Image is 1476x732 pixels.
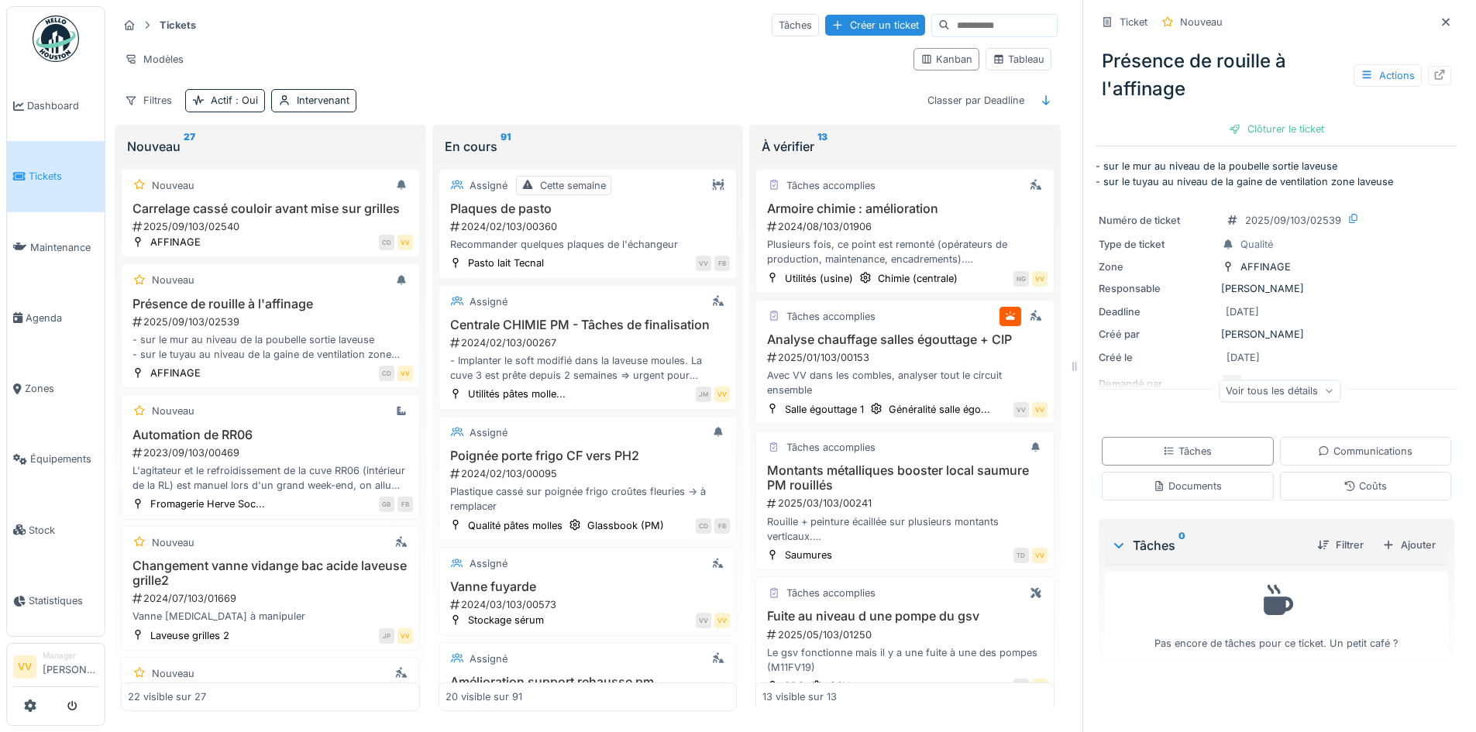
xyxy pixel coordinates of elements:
sup: 0 [1178,536,1185,555]
div: Modèles [118,48,191,70]
a: Zones [7,353,105,424]
div: PPC [785,679,804,693]
div: Vanne [MEDICAL_DATA] à manipuler [128,609,413,624]
div: Assigné [470,651,507,666]
a: Dashboard [7,70,105,141]
div: FB [397,497,413,512]
div: Documents [1153,479,1222,493]
h3: Automation de RR06 [128,428,413,442]
div: Intervenant [297,93,349,108]
div: Salle égouttage 1 [785,402,864,417]
a: Statistiques [7,565,105,636]
div: 2024/08/103/01906 [766,219,1048,234]
div: Type de ticket [1099,237,1215,252]
sup: 13 [817,137,827,156]
span: Agenda [26,311,98,325]
div: 2025/03/103/00241 [766,496,1048,510]
div: AFFINAGE [150,235,201,249]
div: L'agitateur et le refroidissement de la cuve RR06 (intérieur de la RL) est manuel lors d'un grand... [128,463,413,493]
div: [DATE] [1226,304,1259,319]
div: Zone [1099,259,1215,274]
span: Dashboard [27,98,98,113]
div: JP [379,628,394,644]
div: Ajouter [1376,534,1442,555]
span: Équipements [30,452,98,466]
div: - Implanter le soft modifié dans la laveuse moules. La cuve 3 est prête depuis 2 semaines => urge... [446,353,731,383]
h3: Plaques de pasto [446,201,731,216]
div: 20 visible sur 91 [446,689,522,704]
div: Utilités (usine) [785,271,853,286]
div: VV [397,366,413,381]
div: Communications [1318,444,1412,459]
div: Nouveau [1180,15,1223,29]
div: TD [1013,548,1029,563]
div: GB [379,497,394,512]
div: Coûts [1344,479,1387,493]
div: Qualité [1240,237,1273,252]
span: Maintenance [30,240,98,255]
div: FB [714,518,730,534]
li: VV [13,655,36,679]
div: Nouveau [152,178,194,193]
div: Tâches [1111,536,1305,555]
div: Filtrer [1311,534,1370,555]
div: VV [1032,271,1048,287]
div: Filtres [118,89,179,112]
div: Fromagerie Herve Soc... [150,497,265,511]
div: 2025/05/103/01250 [766,627,1048,642]
div: Responsable [1099,281,1215,296]
div: Assigné [470,425,507,440]
div: 13 visible sur 13 [762,689,837,704]
img: Badge_color-CXgf-gQk.svg [33,15,79,62]
div: Tâches accomplies [786,178,876,193]
a: VV Manager[PERSON_NAME] [13,650,98,687]
div: Utilités pâtes molle... [468,387,566,401]
div: Voir tous les détails [1219,380,1340,402]
div: Assigné [470,556,507,571]
div: MK [1013,679,1029,694]
div: Généralité salle égo... [889,402,990,417]
div: 2024/02/103/00095 [449,466,731,481]
div: Actions [1354,64,1422,87]
div: JM [696,387,711,402]
div: Rouille + peinture écaillée sur plusieurs montants verticaux. voir pour modifier les support en i... [762,514,1048,544]
h3: Analyse chauffage salles égouttage + CIP [762,332,1048,347]
div: 2024/07/103/01669 [131,591,413,606]
div: Chimie (centrale) [878,271,958,286]
div: Nouveau [152,666,194,681]
div: 2025/09/103/02539 [131,314,413,329]
div: [DATE] [1227,350,1260,365]
div: Tâches accomplies [786,586,876,600]
div: FB [714,256,730,271]
div: NG [1013,271,1029,287]
div: Créé le [1099,350,1215,365]
div: Manager [43,650,98,662]
div: VV [1032,679,1048,694]
div: Assigné [470,178,507,193]
a: Stock [7,495,105,565]
span: Statistiques [29,593,98,608]
p: - sur le mur au niveau de la poubelle sortie laveuse - sur le tuyau au niveau de la gaine de vent... [1096,159,1457,188]
h3: Armoire chimie : amélioration [762,201,1048,216]
a: Équipements [7,424,105,494]
div: VV [714,613,730,628]
span: : Oui [232,95,258,106]
h3: Montants métalliques booster local saumure PM rouillés [762,463,1048,493]
div: Nouveau [127,137,414,156]
div: Pas encore de tâches pour ce ticket. Un petit café ? [1115,579,1438,651]
div: Présence de rouille à l'affinage [1096,41,1457,109]
div: Tâches [1163,444,1212,459]
div: En cours [445,137,731,156]
div: Ticket [1120,15,1147,29]
h3: Carrelage cassé couloir avant mise sur grilles [128,201,413,216]
sup: 91 [501,137,511,156]
div: VV [696,256,711,271]
div: 2024/02/103/00267 [449,335,731,350]
div: AFFINAGE [150,366,201,380]
div: Tâches accomplies [786,309,876,324]
div: Recommander quelques plaques de l'échangeur [446,237,731,252]
div: 2024/02/103/00360 [449,219,731,234]
div: Pasto lait Tecnal [468,256,544,270]
div: Nouveau [152,273,194,287]
h3: Changement vanne vidange bac acide laveuse grille2 [128,558,413,588]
